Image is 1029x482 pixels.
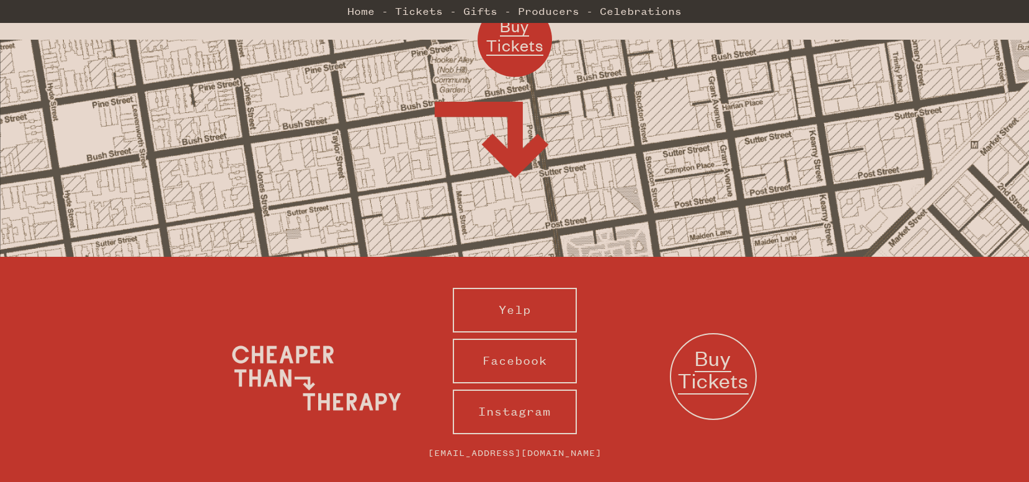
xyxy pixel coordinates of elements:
[678,344,749,395] span: Buy Tickets
[453,390,577,434] a: Instagram
[486,16,543,56] span: Buy Tickets
[223,331,409,424] img: Cheaper Than Therapy
[670,333,757,420] a: Buy Tickets
[416,440,614,466] a: [EMAIL_ADDRESS][DOMAIN_NAME]
[453,288,577,332] a: Yelp
[478,2,552,77] a: Buy Tickets
[453,339,577,383] a: Facebook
